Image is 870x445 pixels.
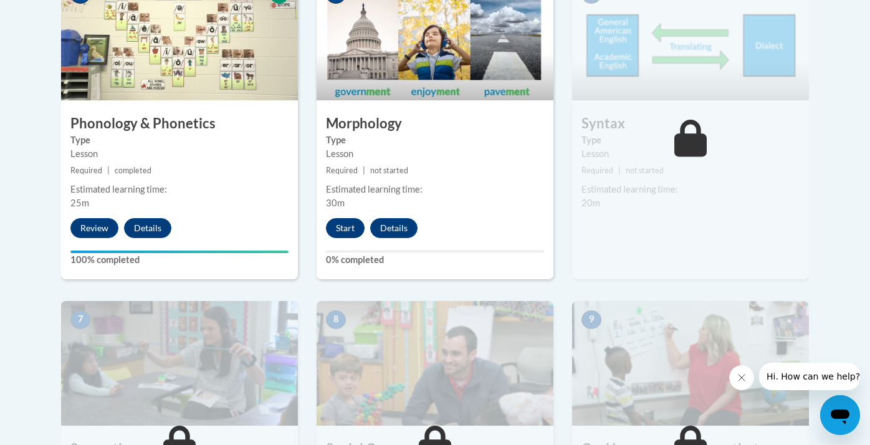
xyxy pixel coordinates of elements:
span: 8 [326,310,346,329]
button: Details [370,218,418,238]
span: | [618,166,621,175]
iframe: Close message [729,365,754,390]
img: Course Image [572,301,809,426]
label: 100% completed [70,253,289,267]
button: Details [124,218,171,238]
h3: Morphology [317,114,553,133]
div: Lesson [326,147,544,161]
div: Lesson [70,147,289,161]
span: 9 [581,310,601,329]
img: Course Image [317,301,553,426]
div: Estimated learning time: [70,183,289,196]
span: Required [581,166,613,175]
span: 30m [326,198,345,208]
button: Review [70,218,118,238]
span: 7 [70,310,90,329]
iframe: Message from company [759,363,860,390]
h3: Phonology & Phonetics [61,114,298,133]
div: Estimated learning time: [581,183,800,196]
span: | [107,166,110,175]
span: Required [326,166,358,175]
iframe: Button to launch messaging window [820,395,860,435]
span: Required [70,166,102,175]
label: Type [70,133,289,147]
img: Course Image [61,301,298,426]
label: Type [326,133,544,147]
div: Your progress [70,251,289,253]
span: 25m [70,198,89,208]
span: 20m [581,198,600,208]
span: completed [115,166,151,175]
label: Type [581,133,800,147]
span: not started [626,166,664,175]
button: Start [326,218,365,238]
span: not started [370,166,408,175]
span: | [363,166,365,175]
label: 0% completed [326,253,544,267]
h3: Syntax [572,114,809,133]
div: Estimated learning time: [326,183,544,196]
div: Lesson [581,147,800,161]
